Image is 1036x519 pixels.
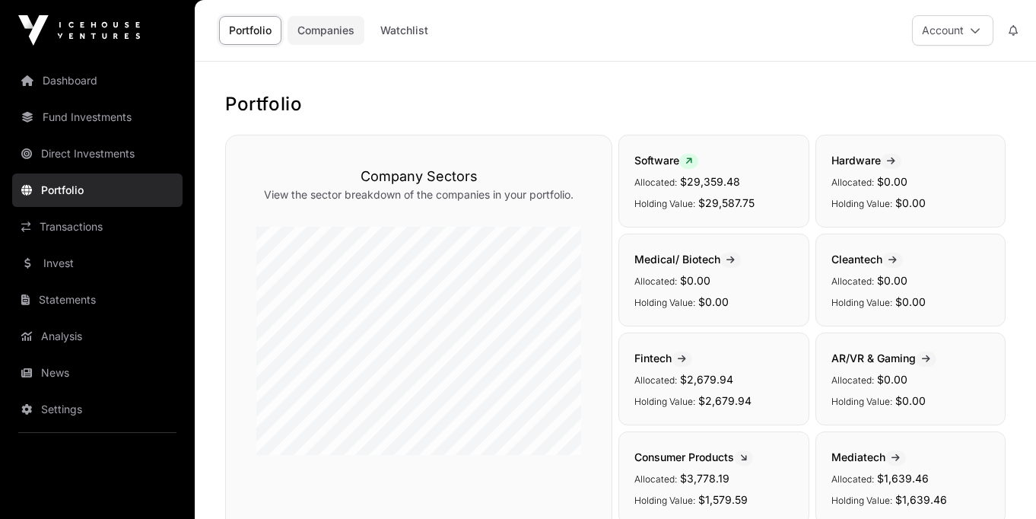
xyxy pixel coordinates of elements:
[12,320,183,353] a: Analysis
[831,396,892,407] span: Holding Value:
[219,16,281,45] a: Portfolio
[831,177,874,188] span: Allocated:
[877,472,929,485] span: $1,639.46
[634,275,677,287] span: Allocated:
[634,473,677,485] span: Allocated:
[831,154,901,167] span: Hardware
[288,16,364,45] a: Companies
[698,493,748,506] span: $1,579.59
[634,352,692,365] span: Fintech
[18,15,140,46] img: Icehouse Ventures Logo
[12,356,183,390] a: News
[12,283,183,317] a: Statements
[831,352,936,365] span: AR/VR & Gaming
[12,247,183,280] a: Invest
[831,473,874,485] span: Allocated:
[912,15,993,46] button: Account
[960,446,1036,519] iframe: Chat Widget
[680,274,710,287] span: $0.00
[12,64,183,97] a: Dashboard
[680,373,733,386] span: $2,679.94
[12,100,183,134] a: Fund Investments
[895,493,947,506] span: $1,639.46
[895,295,926,308] span: $0.00
[877,175,907,188] span: $0.00
[634,177,677,188] span: Allocated:
[831,198,892,209] span: Holding Value:
[698,394,752,407] span: $2,679.94
[831,374,874,386] span: Allocated:
[831,275,874,287] span: Allocated:
[831,297,892,308] span: Holding Value:
[256,187,581,202] p: View the sector breakdown of the companies in your portfolio.
[256,166,581,187] h3: Company Sectors
[634,297,695,308] span: Holding Value:
[12,137,183,170] a: Direct Investments
[634,253,741,266] span: Medical/ Biotech
[877,274,907,287] span: $0.00
[12,174,183,207] a: Portfolio
[634,198,695,209] span: Holding Value:
[698,196,755,209] span: $29,587.75
[634,374,677,386] span: Allocated:
[680,472,729,485] span: $3,778.19
[634,495,695,506] span: Holding Value:
[225,92,1006,116] h1: Portfolio
[831,495,892,506] span: Holding Value:
[895,196,926,209] span: $0.00
[895,394,926,407] span: $0.00
[634,451,753,463] span: Consumer Products
[831,253,903,266] span: Cleantech
[634,396,695,407] span: Holding Value:
[877,373,907,386] span: $0.00
[680,175,740,188] span: $29,359.48
[831,451,906,463] span: Mediatech
[634,154,698,167] span: Software
[12,210,183,244] a: Transactions
[12,393,183,426] a: Settings
[698,295,729,308] span: $0.00
[370,16,438,45] a: Watchlist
